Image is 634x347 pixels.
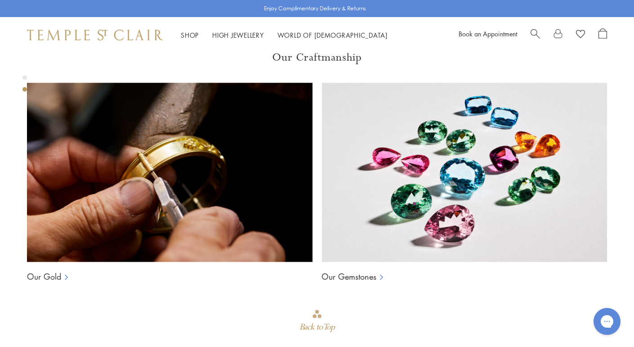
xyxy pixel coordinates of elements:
[576,28,585,42] a: View Wishlist
[531,28,540,42] a: Search
[264,4,366,13] p: Enjoy Complimentary Delivery & Returns
[181,30,388,41] nav: Main navigation
[27,271,61,282] a: Our Gold
[299,319,335,335] div: Back to Top
[299,309,335,335] div: Go to top
[27,83,313,262] img: Ball Chains
[212,31,264,40] a: High JewelleryHigh Jewellery
[22,73,27,99] div: Product gallery navigation
[589,305,625,338] iframe: Gorgias live chat messenger
[321,83,607,262] img: Ball Chains
[598,28,607,42] a: Open Shopping Bag
[459,29,517,38] a: Book an Appointment
[27,30,163,40] img: Temple St. Clair
[321,271,376,282] a: Our Gemstones
[27,50,607,65] h3: Our Craftmanship
[181,31,199,40] a: ShopShop
[277,31,388,40] a: World of [DEMOGRAPHIC_DATA]World of [DEMOGRAPHIC_DATA]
